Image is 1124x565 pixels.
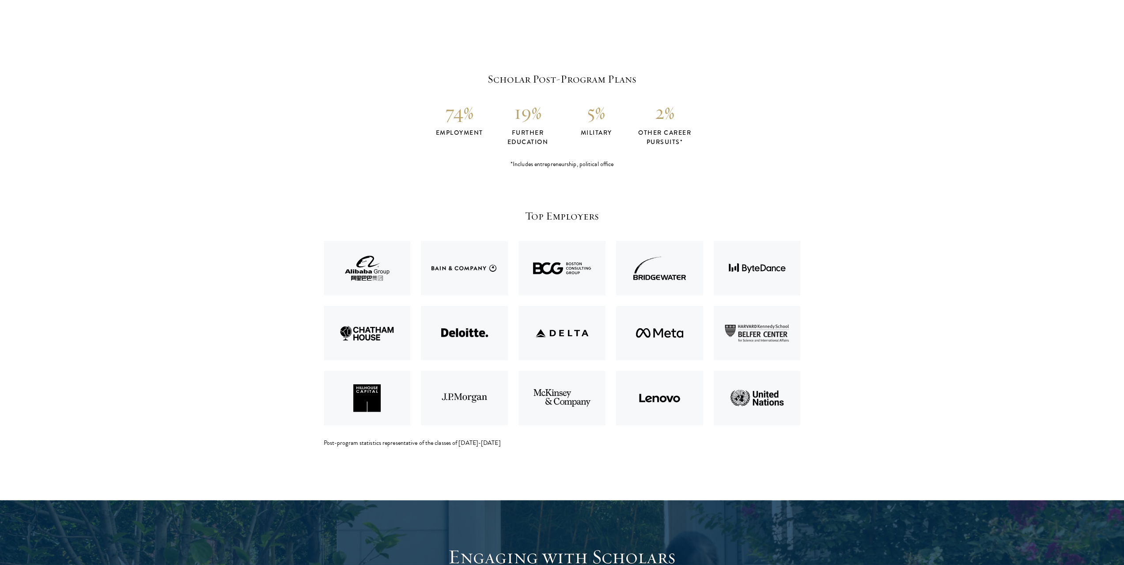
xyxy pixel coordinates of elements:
h5: Scholar Post-Program Plans [324,72,801,87]
h5: Top Employers [324,209,801,224]
div: *Includes entrepreneurship, political office [324,160,801,169]
h4: other career pursuits* [631,128,699,147]
h4: further education [494,128,562,147]
h4: employment [425,128,494,137]
h3: 19% [494,100,562,125]
h3: 5% [562,100,631,125]
h3: 74% [425,100,494,125]
div: Post-program statistics representative of the classes of [DATE]-[DATE] [324,439,801,447]
h3: 2% [631,100,699,125]
h4: military [562,128,631,137]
